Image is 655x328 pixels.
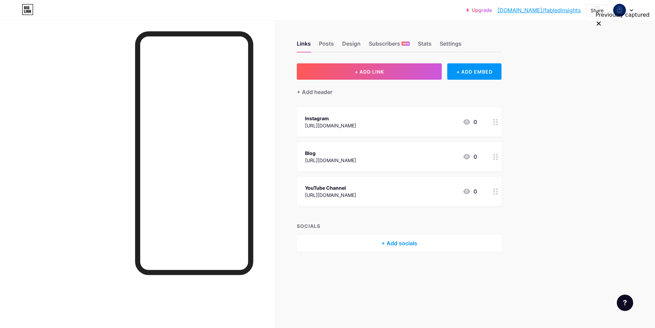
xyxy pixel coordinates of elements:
[305,122,356,129] div: [URL][DOMAIN_NAME]
[418,40,432,52] div: Stats
[342,40,361,52] div: Design
[355,69,384,75] span: + ADD LINK
[613,4,626,17] img: fabledinsights
[591,7,603,14] div: Share
[297,63,442,80] button: + ADD LINK
[305,157,356,164] div: [URL][DOMAIN_NAME]
[297,222,501,230] div: SOCIALS
[497,6,581,14] a: [DOMAIN_NAME]/fabledinsights
[463,153,477,161] div: 0
[305,150,356,157] div: Blog
[447,63,501,80] div: + ADD EMBED
[297,40,311,52] div: Links
[466,7,492,13] a: Upgrade
[403,42,409,46] span: NEW
[440,40,462,52] div: Settings
[369,40,410,52] div: Subscribers
[463,187,477,196] div: 0
[305,191,356,199] div: [URL][DOMAIN_NAME]
[297,235,501,251] div: + Add socials
[297,88,332,96] div: + Add header
[463,118,477,126] div: 0
[319,40,334,52] div: Posts
[305,115,356,122] div: Instagram
[305,184,356,191] div: YouTube Channel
